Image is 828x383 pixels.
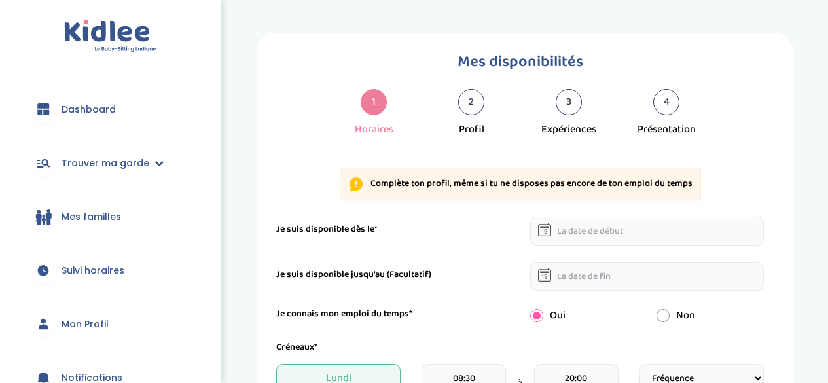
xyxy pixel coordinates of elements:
a: Trouver ma garde [20,139,201,187]
span: Mon Profil [62,318,109,331]
span: Dashboard [62,103,116,117]
div: Présentation [638,122,696,137]
div: 4 [653,89,679,115]
div: Oui [520,308,647,323]
label: Je suis disponible jusqu'au (Facultatif) [276,268,431,282]
span: Mes familles [62,210,121,224]
div: Non [647,308,774,323]
span: Suivi horaires [62,264,124,278]
div: 3 [556,89,582,115]
a: Mes familles [20,193,201,240]
div: Profil [459,122,484,137]
p: Complète ton profil, même si tu ne disposes pas encore de ton emploi du temps [370,177,693,191]
label: Créneaux* [276,340,317,354]
img: logo.svg [64,20,156,53]
div: Expériences [541,122,596,137]
div: 2 [458,89,484,115]
h1: Mes disponibilités [276,49,764,75]
a: Dashboard [20,86,201,133]
label: Je suis disponible dès le* [276,223,378,236]
a: Suivi horaires [20,247,201,294]
label: Je connais mon emploi du temps* [276,307,412,321]
a: Mon Profil [20,301,201,348]
input: La date de fin [530,262,765,291]
span: Trouver ma garde [62,156,149,170]
input: La date de début [530,217,765,246]
div: 1 [361,89,387,115]
div: Horaires [355,122,393,137]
